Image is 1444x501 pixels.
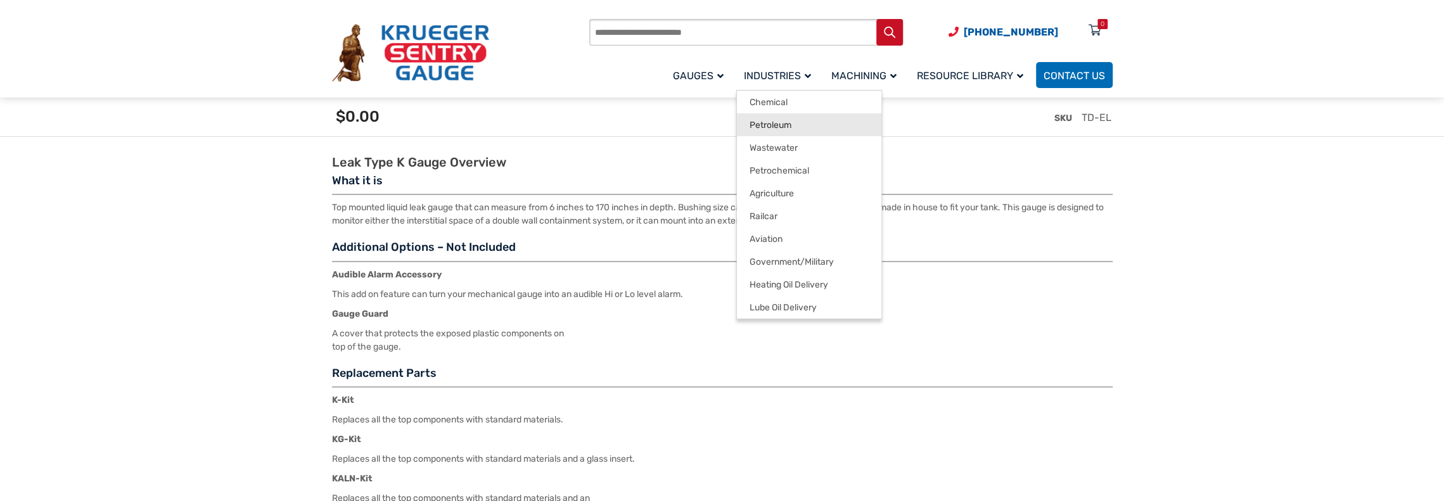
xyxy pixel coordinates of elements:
[750,279,828,291] span: Heating Oil Delivery
[332,473,373,484] strong: KALN-Kit
[1036,62,1113,88] a: Contact Us
[949,24,1058,40] a: Phone Number (920) 434-8860
[332,240,1113,262] h3: Additional Options – Not Included
[332,452,1113,466] p: Replaces all the top components with standard materials and a glass insert.
[737,159,881,182] a: Petrochemical
[750,234,783,245] span: Aviation
[1082,111,1111,124] span: TD-EL
[332,366,1113,388] h3: Replacement Parts
[750,188,794,200] span: Agriculture
[1054,113,1072,124] span: SKU
[750,302,817,314] span: Lube Oil Delivery
[917,70,1023,82] span: Resource Library
[332,201,1113,227] p: Top mounted liquid leak gauge that can measure from 6 inches to 170 inches in depth. Bushing size...
[332,155,1113,170] h2: Leak Type K Gauge Overview
[737,182,881,205] a: Agriculture
[332,434,361,445] strong: KG-Kit
[744,70,811,82] span: Industries
[750,97,788,108] span: Chemical
[332,395,354,405] strong: K-Kit
[332,327,1113,353] p: A cover that protects the exposed plastic components on top of the gauge.
[964,26,1058,38] span: [PHONE_NUMBER]
[332,288,1113,301] p: This add on feature can turn your mechanical gauge into an audible Hi or Lo level alarm.
[332,308,388,319] strong: Gauge Guard
[665,60,736,90] a: Gauges
[737,273,881,296] a: Heating Oil Delivery
[332,269,442,280] strong: Audible Alarm Accessory
[332,174,1113,195] h3: What it is
[332,24,489,82] img: Krueger Sentry Gauge
[737,113,881,136] a: Petroleum
[750,257,834,268] span: Government/Military
[909,60,1036,90] a: Resource Library
[831,70,897,82] span: Machining
[332,413,1113,426] p: Replaces all the top components with standard materials.
[750,143,798,154] span: Wastewater
[737,136,881,159] a: Wastewater
[750,165,809,177] span: Petrochemical
[737,227,881,250] a: Aviation
[736,60,824,90] a: Industries
[1101,19,1104,29] div: 0
[737,91,881,113] a: Chemical
[1044,70,1105,82] span: Contact Us
[750,211,777,222] span: Railcar
[750,120,791,131] span: Petroleum
[737,250,881,273] a: Government/Military
[737,296,881,319] a: Lube Oil Delivery
[737,205,881,227] a: Railcar
[824,60,909,90] a: Machining
[673,70,724,82] span: Gauges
